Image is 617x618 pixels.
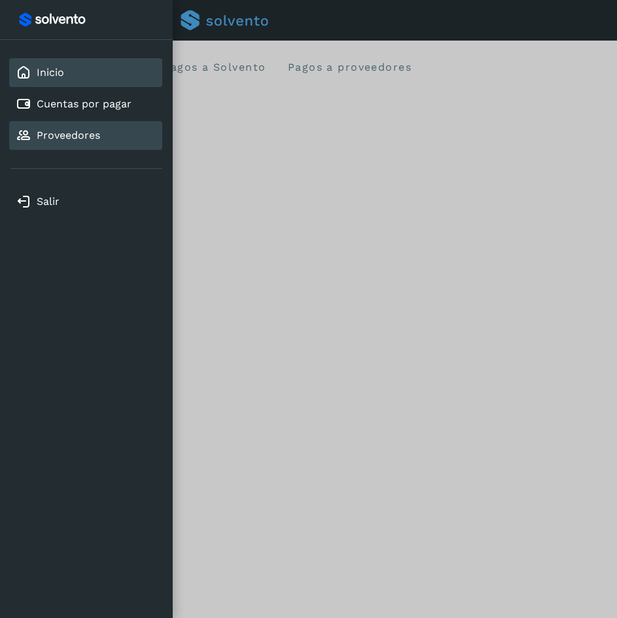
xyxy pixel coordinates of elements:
[9,58,162,87] div: Inicio
[9,121,162,150] div: Proveedores
[37,98,132,110] a: Cuentas por pagar
[37,195,60,208] a: Salir
[37,66,64,79] a: Inicio
[9,90,162,118] div: Cuentas por pagar
[37,129,100,141] a: Proveedores
[9,187,162,216] div: Salir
